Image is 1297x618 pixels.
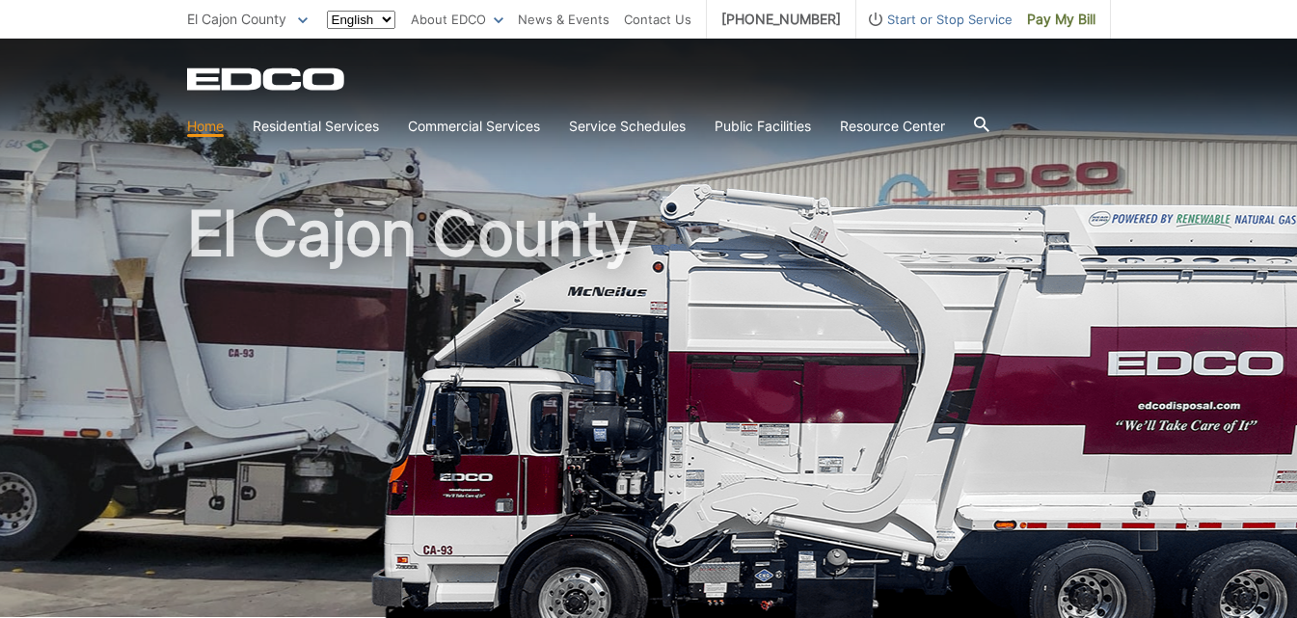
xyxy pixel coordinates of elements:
a: About EDCO [411,9,503,30]
a: Public Facilities [715,116,811,137]
span: El Cajon County [187,11,286,27]
a: Residential Services [253,116,379,137]
a: EDCD logo. Return to the homepage. [187,67,347,91]
a: Service Schedules [569,116,686,137]
a: Contact Us [624,9,691,30]
a: Resource Center [840,116,945,137]
span: Pay My Bill [1027,9,1095,30]
select: Select a language [327,11,395,29]
a: News & Events [518,9,609,30]
a: Commercial Services [408,116,540,137]
a: Home [187,116,224,137]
